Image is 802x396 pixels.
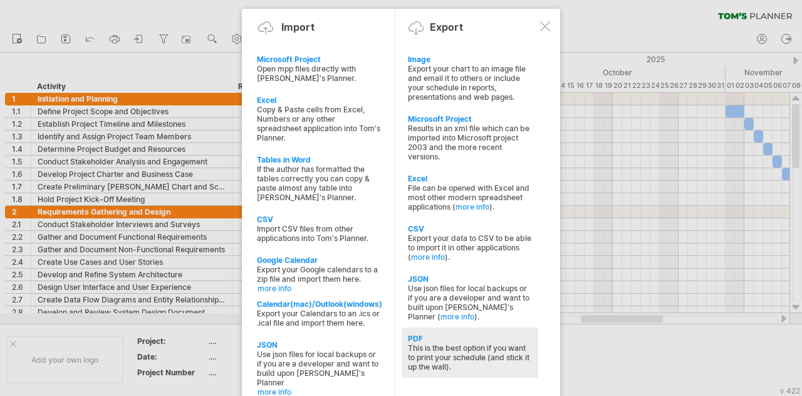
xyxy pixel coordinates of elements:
div: If the author has formatted the tables correctly you can copy & paste almost any table into [PERS... [257,164,381,202]
div: Import [281,21,315,33]
div: CSV [408,224,532,233]
div: Export your data to CSV to be able to import it in other applications ( ). [408,233,532,262]
a: more info [456,202,489,211]
div: Export [430,21,463,33]
a: more info [411,252,445,262]
a: more info [440,312,474,321]
div: File can be opened with Excel and most other modern spreadsheet applications ( ). [408,183,532,211]
div: Image [408,55,532,64]
div: Use json files for local backups or if you are a developer and want to built upon [PERSON_NAME]'s... [408,284,532,321]
div: Copy & Paste cells from Excel, Numbers or any other spreadsheet application into Tom's Planner. [257,105,381,142]
div: This is the best option if you want to print your schedule (and stick it up the wall). [408,343,532,372]
div: Export your chart to an image file and email it to others or include your schedule in reports, pr... [408,64,532,102]
a: more info [258,284,382,293]
div: Excel [257,95,381,105]
div: Microsoft Project [408,114,532,124]
div: PDF [408,334,532,343]
div: Results in an xml file which can be imported into Microsoft project 2003 and the more recent vers... [408,124,532,161]
div: Tables in Word [257,155,381,164]
div: Excel [408,174,532,183]
div: JSON [408,274,532,284]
